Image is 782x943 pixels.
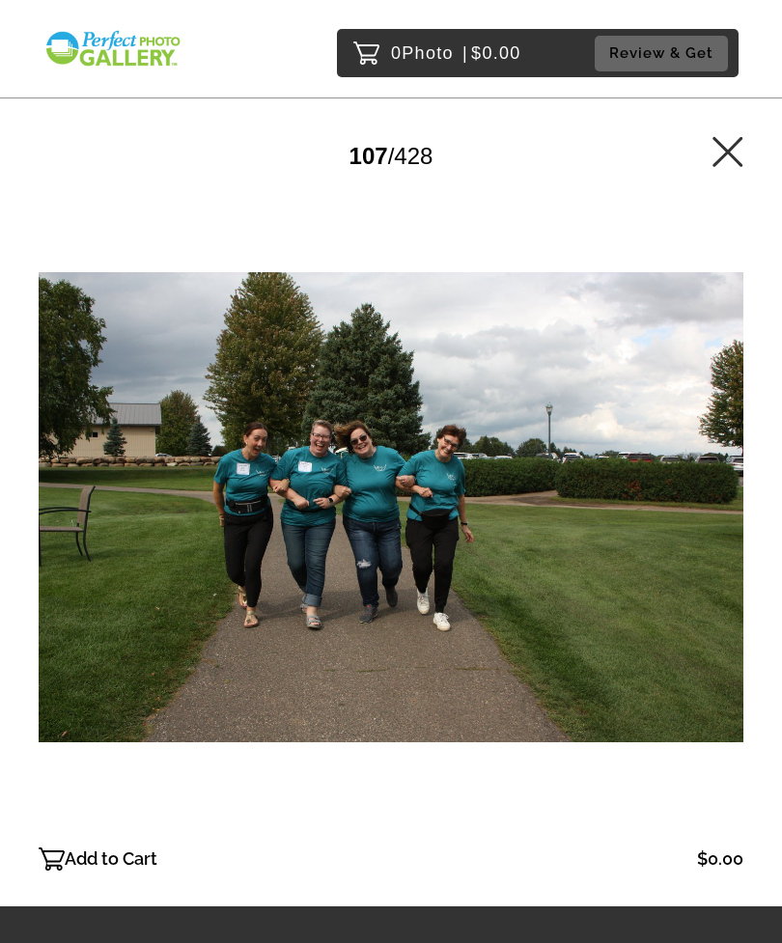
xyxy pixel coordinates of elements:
p: $0.00 [697,844,743,874]
span: Photo [402,38,454,69]
a: Review & Get [595,36,734,71]
span: 107 [349,143,388,169]
img: Snapphound Logo [43,29,182,69]
div: / [349,135,433,177]
span: 428 [394,143,433,169]
p: Add to Cart [65,844,157,874]
button: Review & Get [595,36,728,71]
span: | [462,43,468,63]
p: 0 $0.00 [391,38,521,69]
